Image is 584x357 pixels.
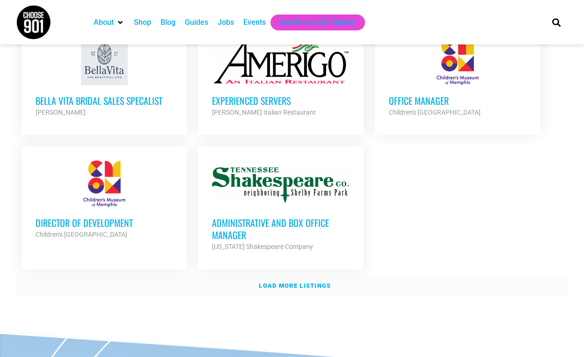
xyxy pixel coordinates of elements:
[16,275,568,297] a: Load more listings
[22,24,187,132] a: Bella Vita Bridal Sales Specalist [PERSON_NAME]
[389,95,526,107] h3: Office Manager
[22,146,187,254] a: Director of Development Children's [GEOGRAPHIC_DATA]
[36,217,173,229] h3: Director of Development
[212,109,316,116] strong: [PERSON_NAME] Italian Restaurant
[198,24,364,132] a: Experienced Servers [PERSON_NAME] Italian Restaurant
[212,217,350,241] h3: Administrative and Box Office Manager
[36,231,127,238] strong: Children's [GEOGRAPHIC_DATA]
[161,17,175,28] a: Blog
[134,17,151,28] a: Shop
[218,17,234,28] a: Jobs
[212,243,313,250] strong: [US_STATE] Shakespeare Company
[89,15,129,30] div: About
[36,95,173,107] h3: Bella Vita Bridal Sales Specalist
[198,146,364,266] a: Administrative and Box Office Manager [US_STATE] Shakespeare Company
[89,15,536,30] nav: Main nav
[212,95,350,107] h3: Experienced Servers
[243,17,266,28] a: Events
[389,109,481,116] strong: Children's [GEOGRAPHIC_DATA]
[94,17,114,28] a: About
[36,109,86,116] strong: [PERSON_NAME]
[185,17,208,28] a: Guides
[375,24,540,132] a: Office Manager Children's [GEOGRAPHIC_DATA]
[549,15,564,30] div: Search
[280,17,356,28] a: Get Choose901 Emails
[259,282,331,289] strong: Load more listings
